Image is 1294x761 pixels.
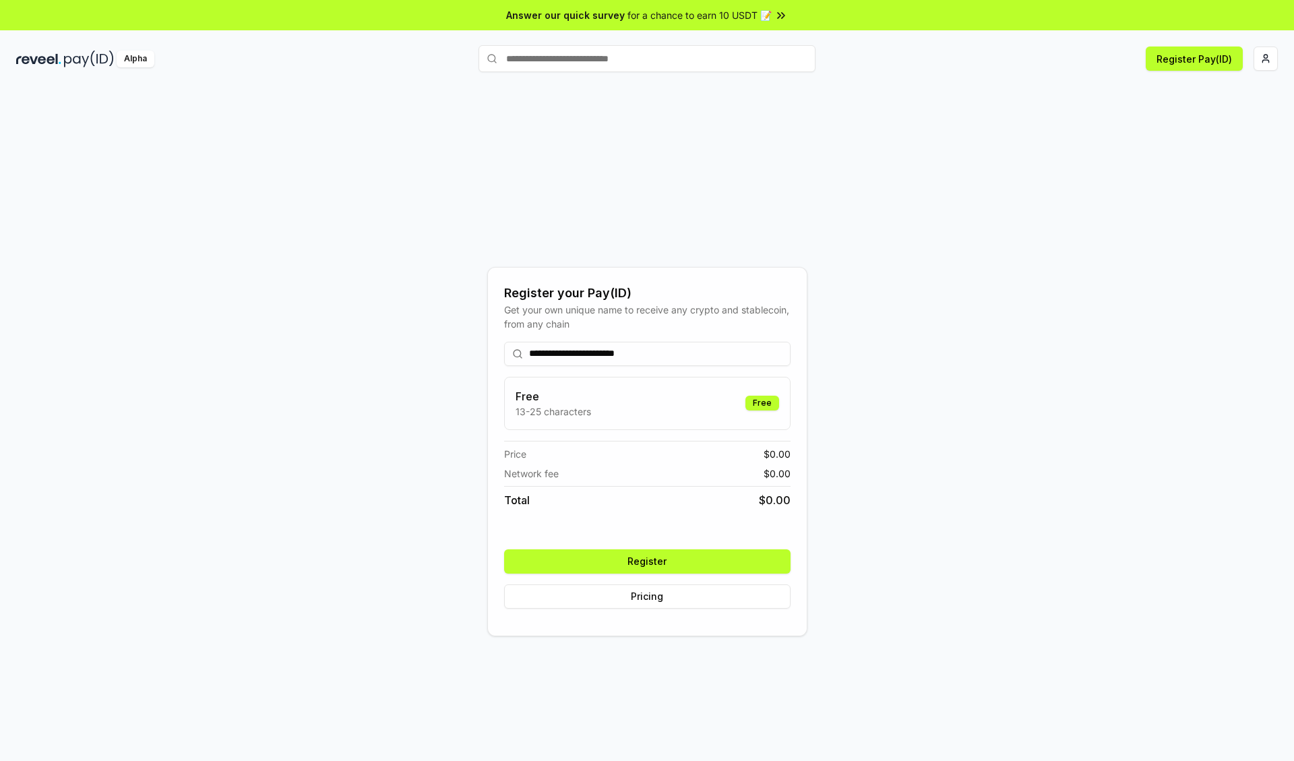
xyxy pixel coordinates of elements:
[504,492,530,508] span: Total
[764,447,791,461] span: $ 0.00
[504,447,526,461] span: Price
[16,51,61,67] img: reveel_dark
[506,8,625,22] span: Answer our quick survey
[627,8,772,22] span: for a chance to earn 10 USDT 📝
[759,492,791,508] span: $ 0.00
[504,303,791,331] div: Get your own unique name to receive any crypto and stablecoin, from any chain
[745,396,779,410] div: Free
[504,549,791,574] button: Register
[1146,47,1243,71] button: Register Pay(ID)
[64,51,114,67] img: pay_id
[516,388,591,404] h3: Free
[516,404,591,419] p: 13-25 characters
[504,584,791,609] button: Pricing
[504,466,559,481] span: Network fee
[117,51,154,67] div: Alpha
[504,284,791,303] div: Register your Pay(ID)
[764,466,791,481] span: $ 0.00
